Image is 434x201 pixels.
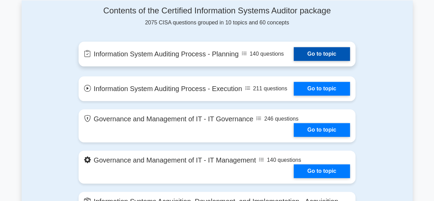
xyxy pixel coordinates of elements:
[294,47,350,61] a: Go to topic
[294,123,350,137] a: Go to topic
[294,82,350,96] a: Go to topic
[79,6,355,27] div: 2075 CISA questions grouped in 10 topics and 60 concepts
[294,164,350,178] a: Go to topic
[79,6,355,16] h4: Contents of the Certified Information Systems Auditor package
